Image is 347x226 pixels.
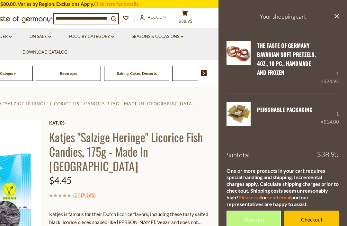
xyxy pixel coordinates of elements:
[73,192,95,198] span: ( )
[179,19,192,24] span: $38.95
[257,41,316,77] a: The Taste of Germany Bavarian Soft Pretzels, 4oz., 10 pc., handmade and frozen
[94,1,139,7] a: Click here for details.
[49,130,214,173] h1: Katjes "Salzige Heringe" Licorice Fish Candies, 175g - Made In [GEOGRAPHIC_DATA]
[49,120,214,126] a: Katjes
[321,102,339,126] div: 1 ×
[132,33,183,40] a: Seasons & Occasions
[148,14,168,20] span: Account
[175,10,194,26] button: $38.95
[30,33,51,40] a: On Sale
[238,194,262,200] a: Please call
[317,151,339,158] span: $38.95
[60,71,77,76] a: Beverages
[49,175,72,186] span: $4.45
[75,192,94,199] a: 0 Reviews
[324,119,339,125] span: $14.00
[227,41,251,86] a: The Taste of Germany Bavarian Soft Pretzels, 4oz., 10 pc., handmade and frozen
[227,151,250,159] span: Subtotal
[22,49,67,56] a: Download Catalog
[227,168,339,208] div: One or more products in your cart requires special handling and shipping. Incremental charges app...
[227,102,251,126] img: PERISHABLE Packaging
[257,106,313,114] a: PERISHABLE Packaging
[69,33,114,40] a: Food By Category
[227,41,251,65] img: The Taste of Germany Bavarian Soft Pretzels, 4oz., 10 pc., handmade and frozen
[324,78,339,84] span: $24.95
[321,41,339,86] div: 1 ×
[201,70,207,76] img: next arrow
[267,194,291,200] a: send email
[140,14,168,21] a: Account
[117,71,157,76] a: Baking, Cakes, Desserts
